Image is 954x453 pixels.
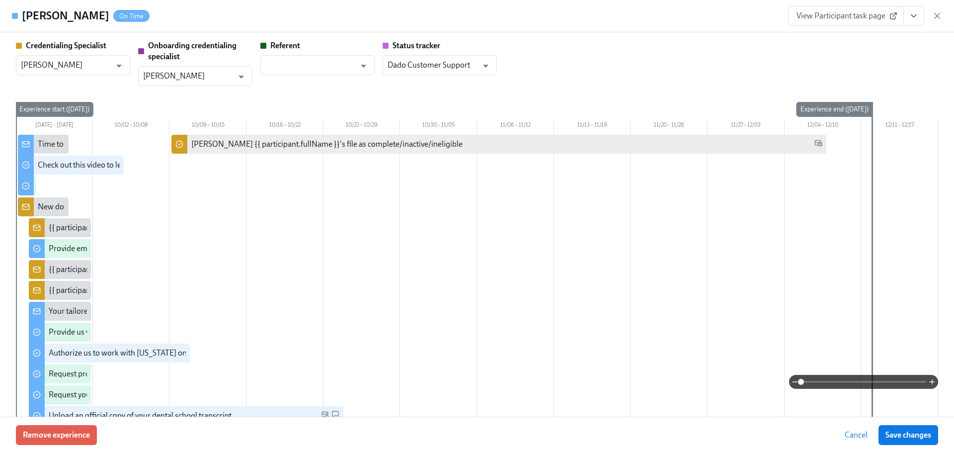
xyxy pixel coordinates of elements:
[49,348,227,359] div: Authorize us to work with [US_STATE] on your behalf
[111,58,127,74] button: Open
[321,410,329,422] span: Personal Email
[38,201,282,212] div: New doctor enrolled in OCC licensure process: {{ participant.fullName }}
[49,285,308,296] div: {{ participant.fullName }} has uploaded a receipt for their regional test scores
[49,389,143,400] div: Request your JCDNE scores
[26,41,106,50] strong: Credentialing Specialist
[796,102,873,117] div: Experience end ([DATE])
[113,12,150,20] span: On Time
[393,41,440,50] strong: Status tracker
[38,160,204,171] div: Check out this video to learn more about the OCC
[554,120,631,133] div: 11/13 – 11/19
[93,120,170,133] div: 10/02 – 10/08
[903,6,924,26] button: View task page
[16,120,93,133] div: [DATE] – [DATE]
[477,120,554,133] div: 11/06 – 11/12
[838,425,874,445] button: Cancel
[246,120,323,133] div: 10/16 – 10/22
[845,430,868,440] span: Cancel
[631,120,708,133] div: 11/20 – 11/26
[23,430,90,440] span: Remove experience
[49,243,236,254] div: Provide employment verification for 3 of the last 5 years
[15,102,93,117] div: Experience start ([DATE])
[708,120,785,133] div: 11/27 – 12/03
[22,8,109,23] h4: [PERSON_NAME]
[169,120,246,133] div: 10/09 – 10/15
[191,139,463,150] div: [PERSON_NAME] {{ participant.fullName }}'s file as complete/inactive/ineligible
[49,410,232,421] div: Upload an official copy of your dental school transcript
[331,410,339,422] span: SMS
[861,120,938,133] div: 12/11 – 12/17
[49,306,236,317] div: Your tailored to-do list for [US_STATE] licensing process
[400,120,477,133] div: 10/30 – 11/05
[16,425,97,445] button: Remove experience
[878,425,938,445] button: Save changes
[885,430,931,440] span: Save changes
[785,120,862,133] div: 12/04 – 12/10
[49,264,243,275] div: {{ participant.fullName }} has answered the questionnaire
[234,69,249,85] button: Open
[148,41,237,61] strong: Onboarding credentialing specialist
[796,11,895,21] span: View Participant task page
[323,120,400,133] div: 10/23 – 10/29
[49,327,277,338] div: Provide us with some extra info for the [US_STATE] state application
[356,58,371,74] button: Open
[38,139,207,150] div: Time to begin your [US_STATE] license application
[478,58,493,74] button: Open
[49,368,286,379] div: Request proof of your {{ participant.regionalExamPassed }} test scores
[814,139,822,150] span: Work Email
[49,222,304,233] div: {{ participant.fullName }} has uploaded a receipt for their JCDNE test scores
[788,6,904,26] a: View Participant task page
[270,41,300,50] strong: Referent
